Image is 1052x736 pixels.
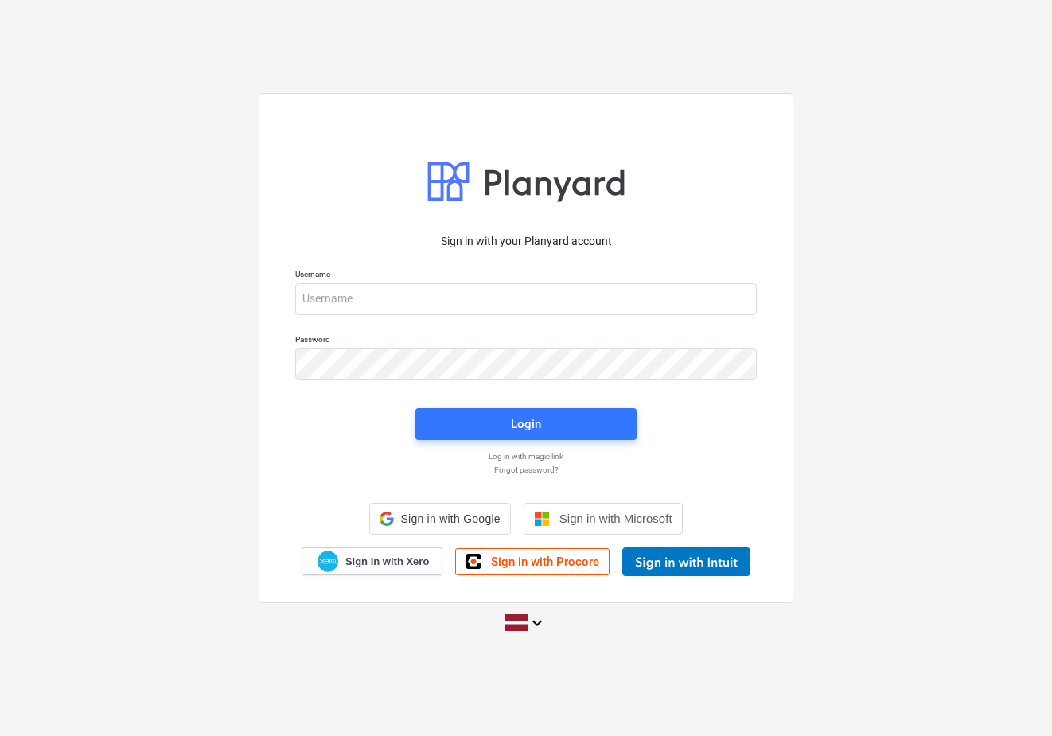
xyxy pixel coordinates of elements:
span: Sign in with Google [400,512,500,525]
p: Username [295,269,757,282]
span: Sign in with Procore [491,555,599,569]
img: Xero logo [318,551,338,572]
p: Password [295,334,757,348]
a: Forgot password? [287,465,765,475]
a: Log in with magic link [287,451,765,461]
img: Microsoft logo [534,511,550,527]
button: Login [415,408,637,440]
input: Username [295,283,757,315]
i: keyboard_arrow_down [528,613,547,633]
span: Sign in with Xero [345,555,429,569]
div: Login [511,414,541,434]
span: Sign in with Microsoft [559,512,672,525]
p: Sign in with your Planyard account [295,233,757,250]
div: Sign in with Google [369,503,510,535]
a: Sign in with Procore [455,548,610,575]
a: Sign in with Xero [302,547,443,575]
